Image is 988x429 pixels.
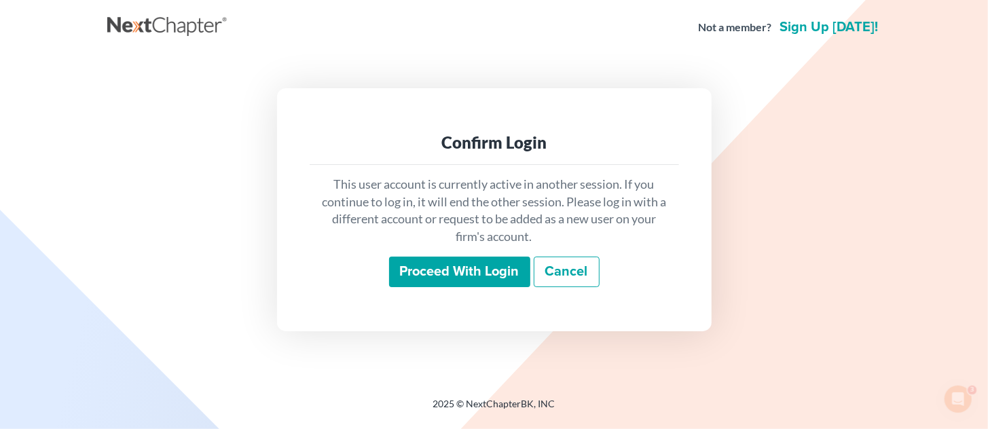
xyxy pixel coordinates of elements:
a: Sign up [DATE]! [777,20,881,34]
strong: Not a member? [699,20,772,35]
div: 2025 © NextChapterBK, INC [107,397,881,422]
div: Confirm Login [321,132,668,153]
span: 3 [970,383,981,394]
input: Proceed with login [389,257,530,288]
p: This user account is currently active in another session. If you continue to log in, it will end ... [321,176,668,246]
a: Cancel [534,257,600,288]
iframe: Intercom live chat [942,383,974,415]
